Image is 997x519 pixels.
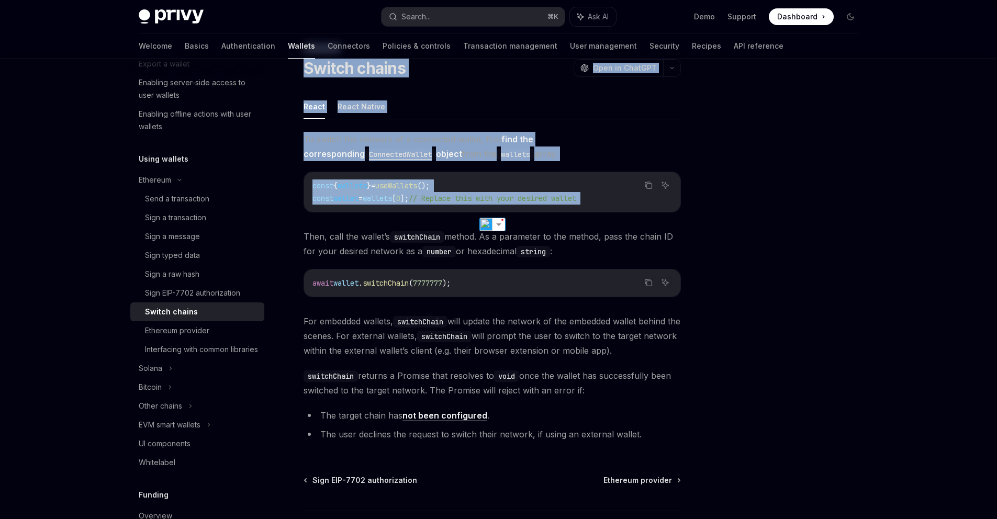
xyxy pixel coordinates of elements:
code: switchChain [417,331,472,342]
button: Ask AI [658,178,672,192]
span: = [359,194,363,203]
span: wallet [333,194,359,203]
a: Enabling offline actions with user wallets [130,105,264,136]
img: dark logo [139,9,204,24]
button: Toggle dark mode [842,8,859,25]
span: const [312,181,333,190]
a: Basics [185,33,209,59]
button: Search...⌘K [382,7,565,26]
span: Ask AI [588,12,609,22]
span: returns a Promise that resolves to once the wallet has successfully been switched to the target n... [304,368,681,398]
div: Other chains [139,400,182,412]
div: Ethereum [139,174,171,186]
a: Support [727,12,756,22]
span: Then, call the wallet’s method. As a parameter to the method, pass the chain ID for your desired ... [304,229,681,258]
span: Open in ChatGPT [593,63,657,73]
a: Connectors [328,33,370,59]
span: 0 [396,194,400,203]
div: EVM smart wallets [139,419,200,431]
button: React Native [338,94,385,119]
span: 7777777 [413,278,442,288]
a: Welcome [139,33,172,59]
li: The target chain has . [304,408,681,423]
a: Ethereum provider [603,475,680,486]
code: string [517,246,550,257]
a: Switch chains [130,302,264,321]
a: Sign EIP-7702 authorization [130,284,264,302]
div: Send a transaction [145,193,209,205]
a: Whitelabel [130,453,264,472]
a: User management [570,33,637,59]
span: . [359,278,363,288]
div: Search... [401,10,431,23]
div: Solana [139,362,162,375]
code: wallets [497,149,534,160]
span: = [371,181,375,190]
a: UI components [130,434,264,453]
span: wallet [333,278,359,288]
span: wallets [363,194,392,203]
div: Whitelabel [139,456,175,469]
span: } [367,181,371,190]
div: Ethereum provider [145,324,209,337]
span: Ethereum provider [603,475,672,486]
span: [ [392,194,396,203]
span: Dashboard [777,12,817,22]
span: const [312,194,333,203]
h1: Switch chains [304,59,406,77]
button: Ask AI [570,7,616,26]
code: void [494,370,519,382]
a: Ethereum provider [130,321,264,340]
span: ( [409,278,413,288]
code: switchChain [393,316,447,328]
a: Demo [694,12,715,22]
a: find the correspondingConnectedWalletobject [304,134,533,159]
span: useWallets [375,181,417,190]
div: Enabling server-side access to user wallets [139,76,258,101]
a: Transaction management [463,33,557,59]
span: await [312,278,333,288]
span: Sign EIP-7702 authorization [312,475,417,486]
span: { [333,181,338,190]
button: Copy the contents from the code block [642,178,655,192]
span: ⌘ K [547,13,558,21]
a: not been configured [402,410,487,421]
span: To switch the network of a connected wallet, first from the array. [304,132,681,161]
span: switchChain [363,278,409,288]
div: UI components [139,437,191,450]
div: Sign a raw hash [145,268,199,280]
div: Interfacing with common libraries [145,343,258,356]
h5: Using wallets [139,153,188,165]
span: For embedded wallets, will update the network of the embedded wallet behind the scenes. For exter... [304,314,681,358]
a: Enabling server-side access to user wallets [130,73,264,105]
div: Bitcoin [139,381,162,393]
a: Sign a raw hash [130,265,264,284]
span: // Replace this with your desired wallet [409,194,576,203]
div: Sign typed data [145,249,200,262]
li: The user declines the request to switch their network, if using an external wallet. [304,427,681,442]
h5: Funding [139,489,169,501]
div: Sign a transaction [145,211,206,224]
div: Switch chains [145,306,198,318]
a: Wallets [288,33,315,59]
a: Dashboard [769,8,834,25]
span: ); [442,278,451,288]
a: Sign a message [130,227,264,246]
button: Open in ChatGPT [574,59,663,77]
code: switchChain [304,370,358,382]
code: switchChain [390,231,444,243]
a: Send a transaction [130,189,264,208]
a: Sign typed data [130,246,264,265]
code: ConnectedWallet [365,149,436,160]
span: (); [417,181,430,190]
a: Authentication [221,33,275,59]
a: API reference [734,33,783,59]
a: Security [649,33,679,59]
div: Enabling offline actions with user wallets [139,108,258,133]
button: React [304,94,325,119]
a: Policies & controls [383,33,451,59]
div: Sign a message [145,230,200,243]
span: ]; [400,194,409,203]
button: Ask AI [658,276,672,289]
a: Recipes [692,33,721,59]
